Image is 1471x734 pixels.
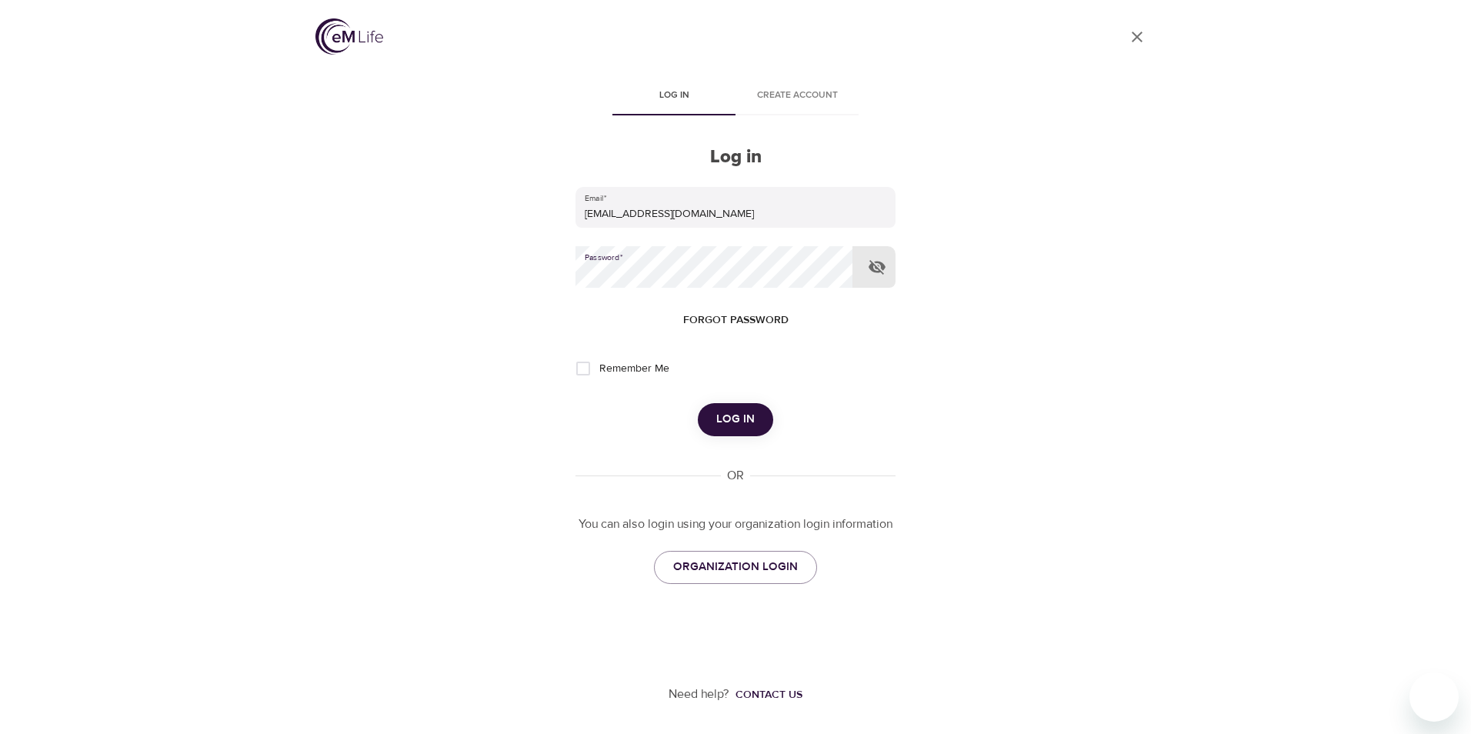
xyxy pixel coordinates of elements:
[575,146,896,168] h2: Log in
[698,403,773,435] button: Log in
[575,515,896,533] p: You can also login using your organization login information
[721,467,750,485] div: OR
[575,78,896,115] div: disabled tabs example
[654,551,817,583] a: ORGANIZATION LOGIN
[622,88,726,104] span: Log in
[673,557,798,577] span: ORGANIZATION LOGIN
[1119,18,1156,55] a: close
[683,311,789,330] span: Forgot password
[1409,672,1459,722] iframe: Button to launch messaging window
[677,306,795,335] button: Forgot password
[599,361,669,377] span: Remember Me
[669,686,729,703] p: Need help?
[745,88,849,104] span: Create account
[716,409,755,429] span: Log in
[735,687,802,702] div: Contact us
[729,687,802,702] a: Contact us
[315,18,383,55] img: logo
